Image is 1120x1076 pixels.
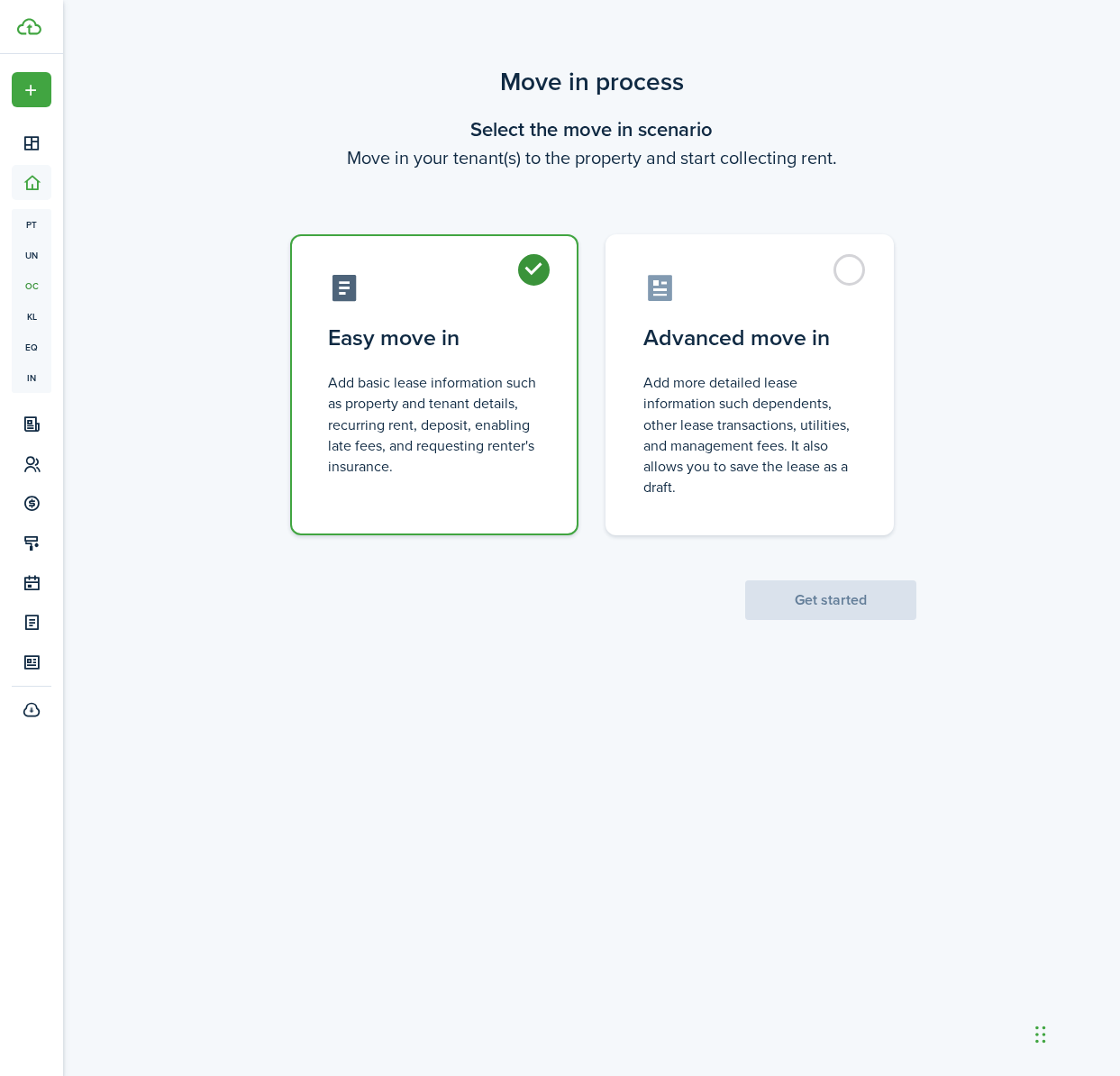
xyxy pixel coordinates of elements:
[268,144,916,171] wizard-step-header-description: Move in your tenant(s) to the property and start collecting rent.
[12,332,51,362] a: eq
[12,362,51,393] a: in
[643,322,856,354] control-radio-card-title: Advanced move in
[268,114,916,144] wizard-step-header-title: Select the move in scenario
[268,63,916,101] scenario-title: Move in process
[12,301,51,332] a: kl
[12,209,51,240] a: pt
[12,270,51,301] a: oc
[328,322,541,354] control-radio-card-title: Easy move in
[643,372,856,497] control-radio-card-description: Add more detailed lease information such dependents, other lease transactions, utilities, and man...
[811,881,1120,1076] iframe: Chat Widget
[1035,1008,1046,1062] div: Drag
[328,372,541,477] control-radio-card-description: Add basic lease information such as property and tenant details, recurring rent, deposit, enablin...
[17,18,41,35] img: TenantCloud
[12,240,51,270] a: un
[12,72,51,107] button: Open menu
